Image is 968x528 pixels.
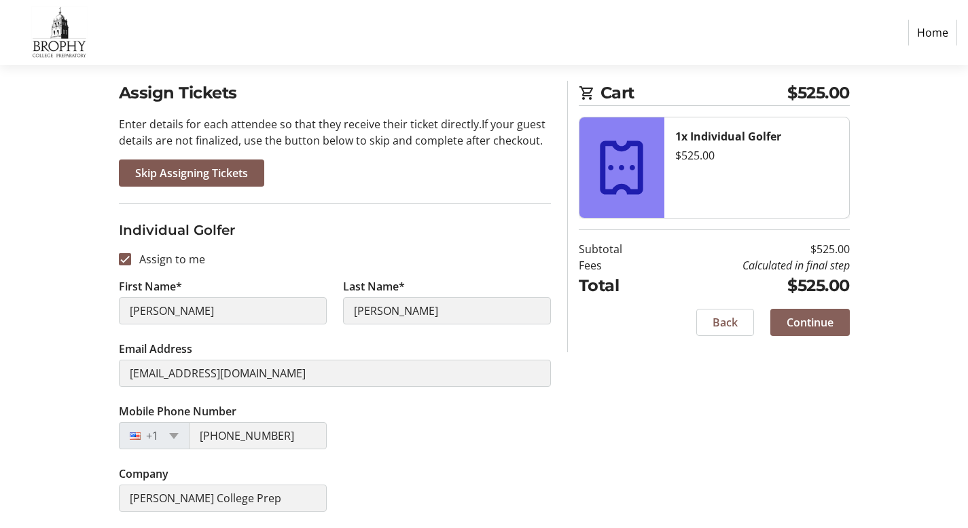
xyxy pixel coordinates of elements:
label: Last Name* [343,278,405,295]
td: Calculated in final step [657,257,850,274]
span: Continue [787,314,833,331]
h2: Assign Tickets [119,81,551,105]
span: Back [713,314,738,331]
label: Assign to me [131,251,205,267]
h3: Individual Golfer [119,220,551,240]
p: Enter details for each attendee so that they receive their ticket directly. If your guest details... [119,116,551,149]
label: First Name* [119,278,182,295]
td: Total [579,274,657,298]
span: $525.00 [787,81,850,105]
button: Skip Assigning Tickets [119,159,264,187]
label: Mobile Phone Number [119,403,236,419]
td: Subtotal [579,241,657,257]
button: Back [696,309,754,336]
div: $525.00 [675,147,838,164]
td: $525.00 [657,274,850,298]
label: Email Address [119,341,192,357]
span: Skip Assigning Tickets [135,165,248,181]
a: Home [908,20,957,45]
input: (201) 555-0123 [189,422,327,449]
strong: 1x Individual Golfer [675,129,781,144]
img: Brophy College Preparatory 's Logo [11,5,107,60]
td: $525.00 [657,241,850,257]
label: Company [119,466,168,482]
button: Continue [770,309,850,336]
span: Cart [600,81,788,105]
td: Fees [579,257,657,274]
